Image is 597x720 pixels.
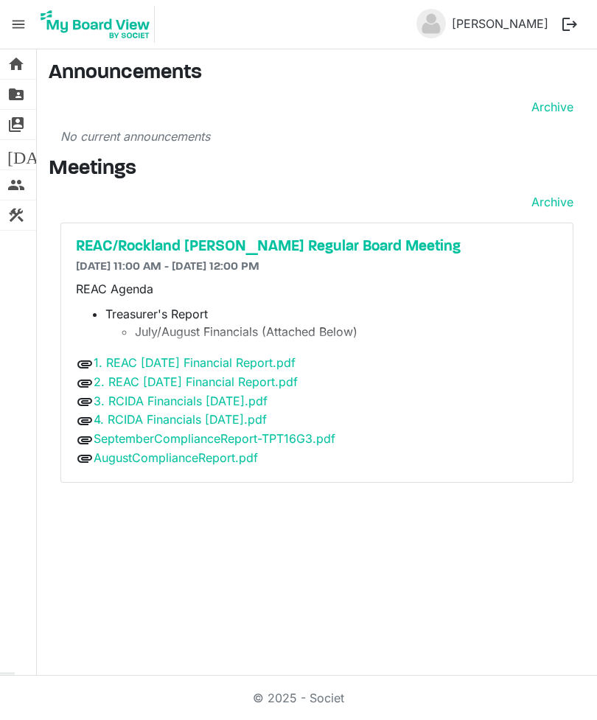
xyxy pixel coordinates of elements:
[60,127,573,145] p: No current announcements
[416,9,446,38] img: no-profile-picture.svg
[76,280,558,298] p: REAC Agenda
[94,412,267,427] a: 4. RCIDA Financials [DATE].pdf
[76,450,94,467] span: attachment
[76,374,94,392] span: attachment
[135,323,558,340] li: July/August Financials (Attached Below)
[446,9,554,38] a: [PERSON_NAME]
[7,170,25,200] span: people
[526,193,573,211] a: Archive
[94,355,296,370] a: 1. REAC [DATE] Financial Report.pdf
[4,10,32,38] span: menu
[94,374,298,389] a: 2. REAC [DATE] Financial Report.pdf
[36,6,161,43] a: My Board View Logo
[253,691,344,705] a: © 2025 - Societ
[76,238,558,256] a: REAC/Rockland [PERSON_NAME] Regular Board Meeting
[94,450,258,465] a: AugustComplianceReport.pdf
[76,355,94,373] span: attachment
[7,80,25,109] span: folder_shared
[7,200,25,230] span: construction
[94,431,335,446] a: SeptemberComplianceReport-TPT16G3.pdf
[36,6,155,43] img: My Board View Logo
[554,9,585,40] button: logout
[7,140,64,169] span: [DATE]
[76,431,94,449] span: attachment
[7,49,25,79] span: home
[76,412,94,430] span: attachment
[76,352,558,370] p: Rockland [PERSON_NAME]
[7,110,25,139] span: switch_account
[76,393,94,410] span: attachment
[49,157,585,182] h3: Meetings
[94,394,268,408] a: 3. RCIDA Financials [DATE].pdf
[526,98,573,116] a: Archive
[49,61,585,86] h3: Announcements
[105,305,558,340] li: Treasurer's Report
[76,260,558,274] h6: [DATE] 11:00 AM - [DATE] 12:00 PM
